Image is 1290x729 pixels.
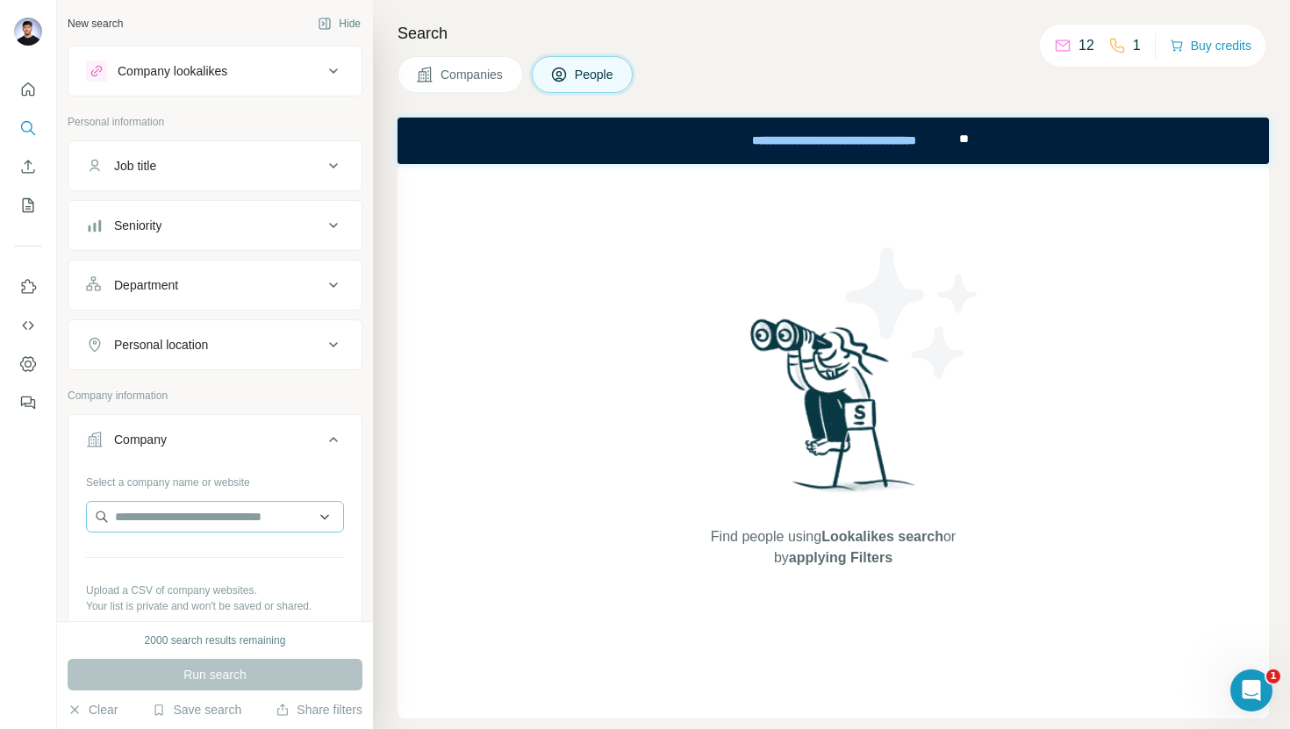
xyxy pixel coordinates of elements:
[276,701,362,718] button: Share filters
[114,276,178,294] div: Department
[68,204,362,247] button: Seniority
[14,112,42,144] button: Search
[68,50,362,92] button: Company lookalikes
[1230,669,1272,711] iframe: Intercom live chat
[14,151,42,182] button: Enrich CSV
[86,582,344,598] p: Upload a CSV of company websites.
[114,157,156,175] div: Job title
[398,118,1269,164] iframe: Banner
[152,701,241,718] button: Save search
[68,701,118,718] button: Clear
[68,264,362,306] button: Department
[114,217,161,234] div: Seniority
[14,189,42,221] button: My lists
[14,18,42,46] img: Avatar
[1079,35,1094,56] p: 12
[1170,33,1251,58] button: Buy credits
[14,74,42,105] button: Quick start
[1266,669,1280,683] span: 1
[789,550,892,565] span: applying Filters
[68,114,362,130] p: Personal information
[86,468,344,490] div: Select a company name or website
[692,526,973,568] span: Find people using or by
[834,234,992,392] img: Surfe Illustration - Stars
[14,387,42,418] button: Feedback
[305,11,373,37] button: Hide
[118,62,227,80] div: Company lookalikes
[114,336,208,354] div: Personal location
[68,145,362,187] button: Job title
[68,418,362,468] button: Company
[114,431,167,448] div: Company
[68,16,123,32] div: New search
[14,271,42,303] button: Use Surfe on LinkedIn
[68,324,362,366] button: Personal location
[1133,35,1141,56] p: 1
[145,633,286,648] div: 2000 search results remaining
[86,598,344,614] p: Your list is private and won't be saved or shared.
[68,388,362,404] p: Company information
[14,310,42,341] button: Use Surfe API
[398,21,1269,46] h4: Search
[742,314,925,510] img: Surfe Illustration - Woman searching with binoculars
[441,66,505,83] span: Companies
[14,348,42,380] button: Dashboard
[575,66,615,83] span: People
[821,529,943,544] span: Lookalikes search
